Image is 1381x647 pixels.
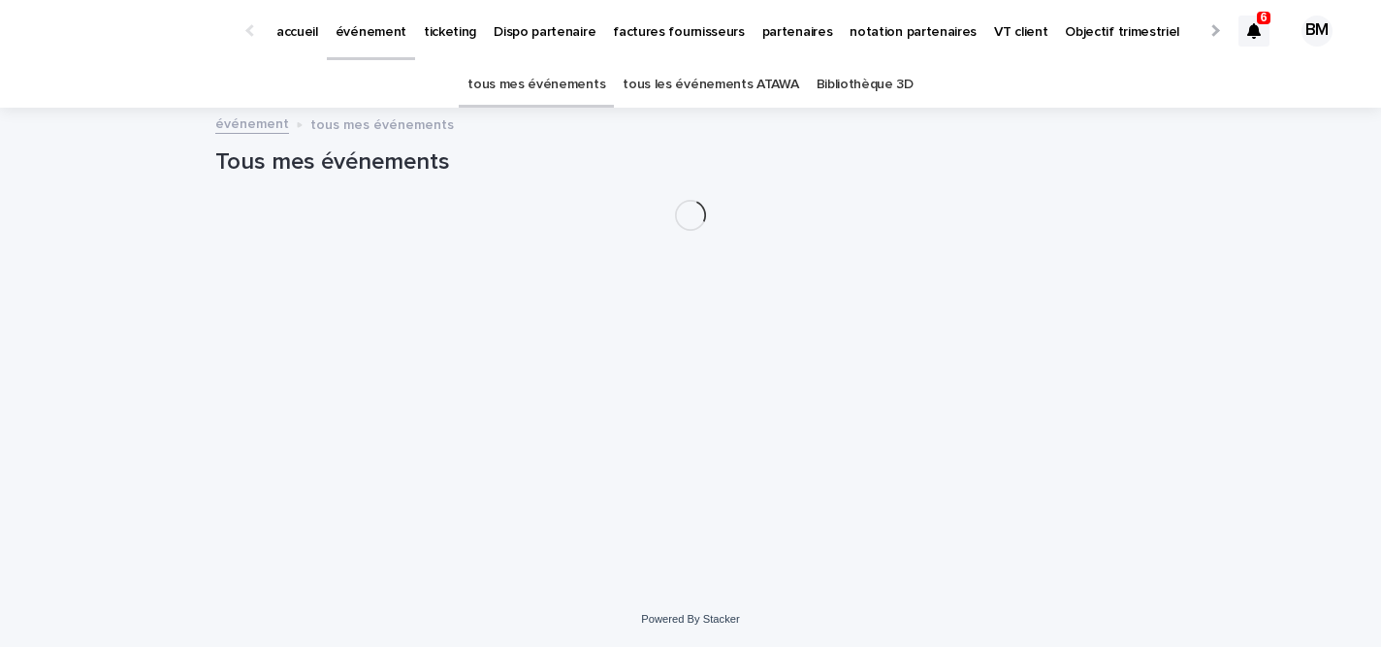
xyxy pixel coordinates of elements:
a: tous mes événements [467,62,605,108]
h1: Tous mes événements [215,148,1166,177]
p: 6 [1261,11,1268,24]
a: Bibliothèque 3D [817,62,914,108]
a: tous les événements ATAWA [623,62,798,108]
p: tous mes événements [310,113,454,134]
div: 6 [1238,16,1269,47]
img: Ls34BcGeRexTGTNfXpUC [39,12,227,50]
div: BM [1301,16,1333,47]
a: Powered By Stacker [641,613,739,625]
a: événement [215,112,289,134]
